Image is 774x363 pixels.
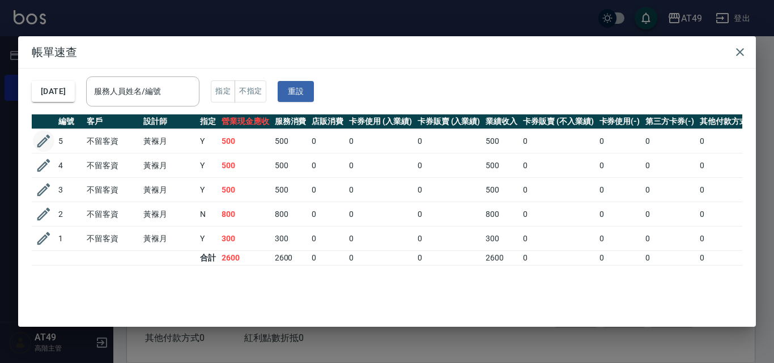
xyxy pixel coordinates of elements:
td: 500 [483,153,520,178]
td: 0 [520,178,596,202]
td: 0 [643,178,697,202]
td: 0 [597,202,643,227]
td: 不留客資 [84,202,141,227]
td: 0 [643,153,697,178]
td: 黃褓月 [141,227,197,251]
td: 800 [483,202,520,227]
button: 重設 [278,81,314,102]
td: 500 [272,178,309,202]
th: 卡券販賣 (入業績) [415,114,483,129]
th: 指定 [197,114,219,129]
td: 0 [643,129,697,153]
td: 0 [520,202,596,227]
th: 營業現金應收 [219,114,272,129]
td: 不留客資 [84,178,141,202]
td: 500 [483,129,520,153]
td: 0 [415,227,483,251]
td: 0 [697,153,759,178]
td: 300 [219,227,272,251]
td: 0 [415,202,483,227]
td: 合計 [197,251,219,266]
td: 800 [219,202,272,227]
td: 0 [346,227,415,251]
td: 2600 [272,251,309,266]
td: 500 [483,178,520,202]
td: 黃褓月 [141,178,197,202]
td: 0 [697,129,759,153]
td: 500 [219,178,272,202]
th: 卡券販賣 (不入業績) [520,114,596,129]
td: 0 [346,251,415,266]
td: Y [197,178,219,202]
td: 0 [346,178,415,202]
td: 0 [597,178,643,202]
td: 2600 [483,251,520,266]
td: 500 [219,129,272,153]
td: 0 [346,202,415,227]
td: 0 [520,153,596,178]
td: 500 [219,153,272,178]
td: 0 [309,202,346,227]
th: 業績收入 [483,114,520,129]
td: 0 [520,129,596,153]
td: 0 [597,153,643,178]
td: 1 [56,227,84,251]
th: 卡券使用 (入業績) [346,114,415,129]
td: 不留客資 [84,129,141,153]
td: 0 [697,227,759,251]
td: Y [197,129,219,153]
button: 不指定 [235,80,266,103]
td: 0 [597,251,643,266]
td: 0 [415,251,483,266]
td: N [197,202,219,227]
td: 0 [346,129,415,153]
td: 4 [56,153,84,178]
td: 0 [597,129,643,153]
td: 0 [309,251,346,266]
td: 3 [56,178,84,202]
td: 0 [309,129,346,153]
td: 0 [643,251,697,266]
td: 800 [272,202,309,227]
td: 0 [309,227,346,251]
td: 黃褓月 [141,129,197,153]
td: 0 [697,251,759,266]
th: 服務消費 [272,114,309,129]
td: 2 [56,202,84,227]
button: [DATE] [32,81,75,102]
td: 300 [483,227,520,251]
td: 500 [272,153,309,178]
td: 0 [415,129,483,153]
td: 不留客資 [84,227,141,251]
button: 指定 [211,80,235,103]
td: Y [197,227,219,251]
td: 0 [415,178,483,202]
td: 黃褓月 [141,153,197,178]
td: Y [197,153,219,178]
th: 店販消費 [309,114,346,129]
h2: 帳單速查 [18,36,756,68]
td: 0 [697,202,759,227]
td: 500 [272,129,309,153]
td: 0 [643,227,697,251]
td: 0 [415,153,483,178]
th: 第三方卡券(-) [643,114,697,129]
td: 0 [597,227,643,251]
td: 5 [56,129,84,153]
th: 卡券使用(-) [597,114,643,129]
td: 黃褓月 [141,202,197,227]
td: 0 [643,202,697,227]
td: 0 [346,153,415,178]
td: 0 [309,178,346,202]
td: 0 [697,178,759,202]
td: 0 [520,227,596,251]
td: 0 [309,153,346,178]
th: 編號 [56,114,84,129]
th: 設計師 [141,114,197,129]
td: 不留客資 [84,153,141,178]
td: 0 [520,251,596,266]
th: 其他付款方式(-) [697,114,759,129]
td: 300 [272,227,309,251]
th: 客戶 [84,114,141,129]
td: 2600 [219,251,272,266]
